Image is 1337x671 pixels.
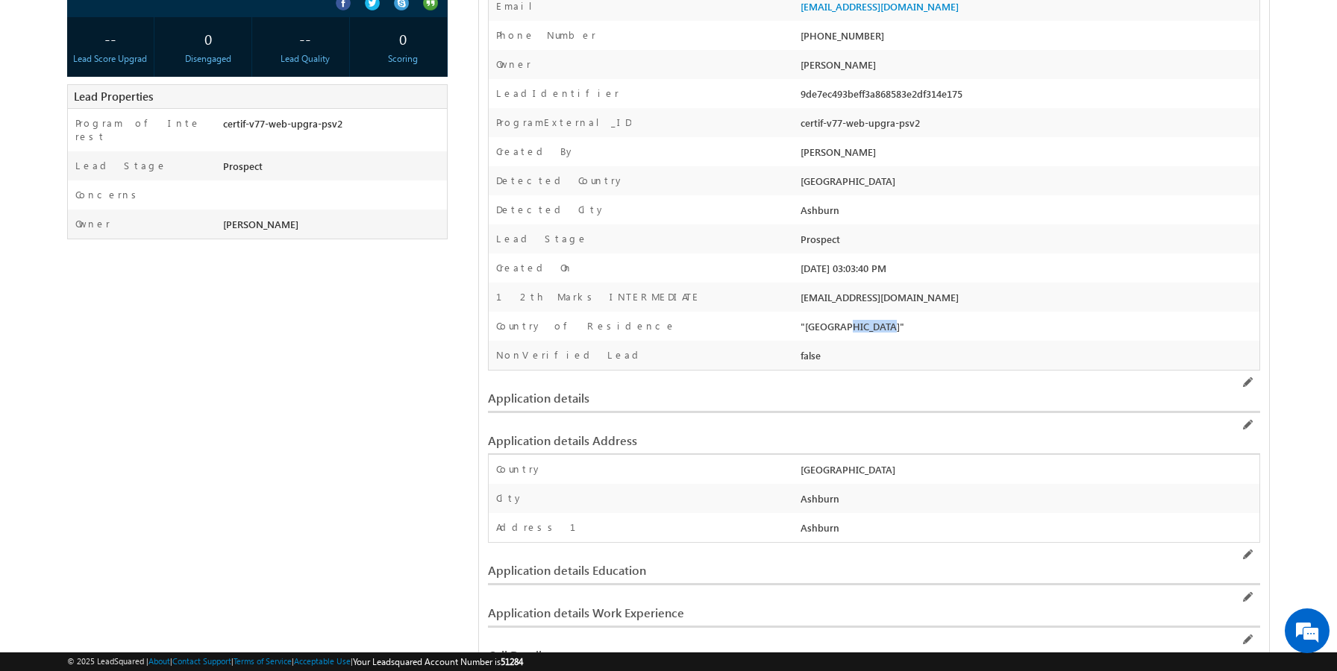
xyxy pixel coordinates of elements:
label: Owner [75,217,110,230]
div: Application details [488,391,996,405]
div: certif-v77-web-upgra-psv2 [797,116,1259,136]
div: [EMAIL_ADDRESS][DOMAIN_NAME] [797,290,1259,311]
label: LeadIdentifier [496,86,619,100]
a: Acceptable Use [294,656,351,666]
label: Concerns [75,188,142,201]
label: Phone Number [496,28,596,42]
div: Prospect [797,232,1259,253]
label: 12th Marks INTERMEDIATE [496,290,701,303]
label: Lead Stage [75,159,167,172]
label: Program of Interest [75,116,205,143]
label: Address 1 [496,520,594,534]
div: Ashburn [797,491,1259,512]
div: 0 [363,25,443,52]
div: Lead Score Upgrad [71,52,151,66]
div: Lead Quality [266,52,345,66]
label: Country of Residence [496,319,676,333]
span: Lead Properties [74,89,153,104]
label: Detected Country [496,174,624,187]
div: Disengaged [168,52,248,66]
div: [DATE] 03:03:40 PM [797,261,1259,282]
label: Owner [496,57,531,71]
div: Scoring [363,52,443,66]
label: Created By [496,145,575,158]
div: "[GEOGRAPHIC_DATA]" [797,319,1259,340]
span: © 2025 LeadSquared | | | | | [67,655,523,669]
div: 9de7ec493beff3a868583e2df314e175 [797,86,1259,107]
div: Application details Education [488,564,996,577]
div: [PHONE_NUMBER] [797,28,1259,49]
div: [GEOGRAPHIC_DATA] [797,462,1259,483]
div: Call Details [488,649,996,662]
div: [PERSON_NAME] [797,145,1259,166]
span: [PERSON_NAME] [223,218,298,230]
a: About [148,656,170,666]
label: Country [496,462,542,476]
span: [PERSON_NAME] [801,58,876,71]
div: -- [266,25,345,52]
div: -- [71,25,151,52]
div: Prospect [219,159,447,180]
div: certif-v77-web-upgra-psv2 [219,116,447,137]
span: 51284 [501,656,523,667]
label: Detected City [496,203,606,216]
label: City [496,491,524,505]
div: Ashburn [797,203,1259,224]
label: ProgramExternal_ID [496,116,631,129]
div: Application details Address [488,434,996,447]
label: Created On [496,261,573,274]
label: Lead Stage [496,232,588,245]
a: Contact Support [172,656,231,666]
div: Application details Work Experience [488,606,996,620]
div: [GEOGRAPHIC_DATA] [797,174,1259,195]
label: NonVerified Lead [496,348,644,362]
div: false [797,348,1259,369]
a: Terms of Service [234,656,292,666]
div: 0 [168,25,248,52]
span: Your Leadsquared Account Number is [353,656,523,667]
div: Ashburn [797,520,1259,541]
